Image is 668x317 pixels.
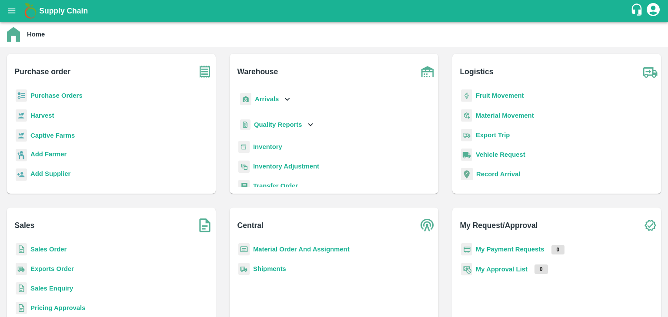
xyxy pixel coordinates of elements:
[461,243,472,256] img: payment
[237,219,264,231] b: Central
[253,265,286,272] a: Shipments
[30,151,67,158] b: Add Farmer
[238,89,292,109] div: Arrivals
[460,219,538,231] b: My Request/Approval
[476,112,534,119] a: Material Movement
[16,263,27,275] img: shipments
[30,304,85,311] a: Pricing Approvals
[417,61,438,83] img: warehouse
[476,266,528,273] a: My Approval List
[16,129,27,142] img: harvest
[476,92,524,99] a: Fruit Movement
[16,149,27,162] img: farmer
[639,215,661,236] img: check
[194,61,216,83] img: purchase
[194,215,216,236] img: soSales
[237,66,278,78] b: Warehouse
[253,246,350,253] a: Material Order And Assignment
[461,129,472,142] img: delivery
[639,61,661,83] img: truck
[15,66,70,78] b: Purchase order
[630,3,645,19] div: customer-support
[30,246,67,253] a: Sales Order
[240,93,251,106] img: whArrival
[238,180,250,192] img: whTransfer
[16,302,27,314] img: sales
[476,151,525,158] a: Vehicle Request
[460,66,494,78] b: Logistics
[16,109,27,122] img: harvest
[238,160,250,173] img: inventory
[16,89,27,102] img: reciept
[2,1,22,21] button: open drawer
[534,264,548,274] p: 0
[476,171,521,178] a: Record Arrival
[461,168,473,180] img: recordArrival
[645,2,661,20] div: account of current user
[39,7,88,15] b: Supply Chain
[22,2,39,20] img: logo
[39,5,630,17] a: Supply Chain
[30,132,75,139] a: Captive Farms
[238,263,250,275] img: shipments
[16,243,27,256] img: sales
[30,285,73,292] a: Sales Enquiry
[253,163,319,170] a: Inventory Adjustment
[254,121,302,128] b: Quality Reports
[15,219,35,231] b: Sales
[417,215,438,236] img: central
[476,246,544,253] a: My Payment Requests
[30,112,54,119] a: Harvest
[255,96,279,102] b: Arrivals
[16,168,27,181] img: supplier
[30,169,70,181] a: Add Supplier
[461,263,472,276] img: approval
[461,89,472,102] img: fruit
[7,27,20,42] img: home
[238,141,250,153] img: whInventory
[30,170,70,177] b: Add Supplier
[238,243,250,256] img: centralMaterial
[30,92,83,99] a: Purchase Orders
[240,119,250,130] img: qualityReport
[461,149,472,161] img: vehicle
[461,109,472,122] img: material
[16,282,27,295] img: sales
[27,31,45,38] b: Home
[238,116,315,134] div: Quality Reports
[30,265,74,272] a: Exports Order
[253,143,282,150] a: Inventory
[476,132,510,139] a: Export Trip
[30,149,67,161] a: Add Farmer
[253,182,298,189] a: Transfer Order
[551,245,565,254] p: 0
